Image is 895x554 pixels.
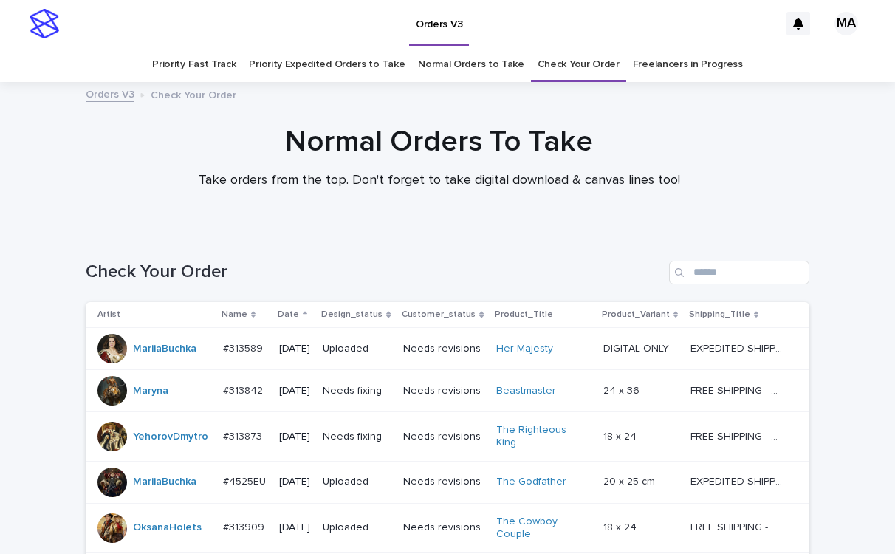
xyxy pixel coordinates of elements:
p: 18 x 24 [603,519,639,534]
a: Check Your Order [538,47,620,82]
p: Product_Variant [602,307,670,323]
a: Maryna [133,385,168,397]
p: Uploaded [323,343,391,355]
p: EXPEDITED SHIPPING - preview in 1-2 business day; delivery up to 5 days after your approval [690,473,786,488]
p: [DATE] [279,476,311,488]
p: #313842 [223,382,266,397]
a: Orders V3 [86,85,134,102]
img: stacker-logo-s-only.png [30,9,59,38]
p: Needs fixing [323,431,391,443]
p: [DATE] [279,385,311,397]
p: Date [278,307,299,323]
a: The Cowboy Couple [496,516,589,541]
p: 18 x 24 [603,428,639,443]
p: Needs revisions [403,385,484,397]
a: MariiaBuchka [133,476,196,488]
a: Normal Orders to Take [418,47,524,82]
h1: Check Your Order [86,261,663,283]
a: Freelancers in Progress [633,47,743,82]
a: Priority Fast Track [152,47,236,82]
a: Priority Expedited Orders to Take [249,47,405,82]
tr: MariiaBuchka #313589#313589 [DATE]UploadedNeeds revisionsHer Majesty DIGITAL ONLYDIGITAL ONLY EXP... [86,328,809,370]
p: Uploaded [323,476,391,488]
p: FREE SHIPPING - preview in 1-2 business days, after your approval delivery will take 5-10 b.d. [690,519,786,534]
p: Needs revisions [403,476,484,488]
tr: YehorovDmytro #313873#313873 [DATE]Needs fixingNeeds revisionsThe Righteous King 18 x 2418 x 24 F... [86,412,809,462]
p: [DATE] [279,521,311,534]
input: Search [669,261,809,284]
tr: MariiaBuchka #4525EU#4525EU [DATE]UploadedNeeds revisionsThe Godfather 20 x 25 cm20 x 25 cm EXPED... [86,461,809,503]
p: #313589 [223,340,266,355]
p: [DATE] [279,431,311,443]
p: Take orders from the top. Don't forget to take digital download & canvas lines too! [144,173,735,189]
tr: OksanaHolets #313909#313909 [DATE]UploadedNeeds revisionsThe Cowboy Couple 18 x 2418 x 24 FREE SH... [86,503,809,553]
p: [DATE] [279,343,311,355]
p: Product_Title [495,307,553,323]
p: Customer_status [402,307,476,323]
div: MA [834,12,858,35]
tr: Maryna #313842#313842 [DATE]Needs fixingNeeds revisionsBeastmaster 24 x 3624 x 36 FREE SHIPPING -... [86,370,809,412]
p: Shipping_Title [689,307,750,323]
p: #4525EU [223,473,269,488]
a: Beastmaster [496,385,556,397]
a: The Godfather [496,476,566,488]
p: Design_status [321,307,383,323]
p: DIGITAL ONLY [603,340,672,355]
h1: Normal Orders To Take [78,124,801,160]
a: OksanaHolets [133,521,202,534]
p: 20 x 25 cm [603,473,658,488]
p: Check Your Order [151,86,236,102]
p: #313909 [223,519,267,534]
a: YehorovDmytro [133,431,208,443]
p: Uploaded [323,521,391,534]
p: Needs revisions [403,521,484,534]
p: Needs fixing [323,385,391,397]
p: EXPEDITED SHIPPING - preview in 1 business day; delivery up to 5 business days after your approval. [690,340,786,355]
a: The Righteous King [496,424,589,449]
p: Needs revisions [403,343,484,355]
p: Needs revisions [403,431,484,443]
p: FREE SHIPPING - preview in 1-2 business days, after your approval delivery will take 5-10 b.d. [690,428,786,443]
p: Name [222,307,247,323]
a: MariiaBuchka [133,343,196,355]
a: Her Majesty [496,343,553,355]
p: FREE SHIPPING - preview in 1-2 business days, after your approval delivery will take 5-10 b.d. [690,382,786,397]
p: Artist [97,307,120,323]
p: #313873 [223,428,265,443]
p: 24 x 36 [603,382,642,397]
